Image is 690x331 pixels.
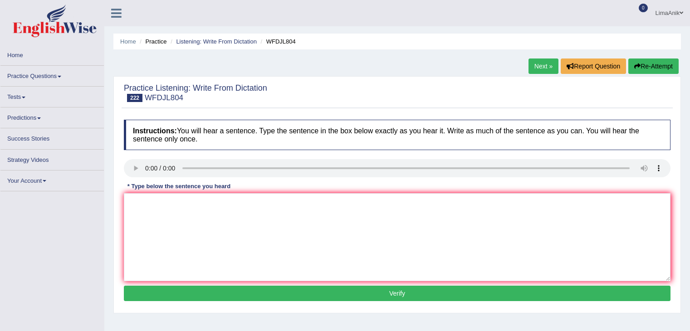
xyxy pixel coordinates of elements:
[639,4,648,12] span: 0
[127,94,142,102] span: 222
[0,150,104,167] a: Strategy Videos
[137,37,166,46] li: Practice
[133,127,177,135] b: Instructions:
[0,170,104,188] a: Your Account
[124,182,234,190] div: * Type below the sentence you heard
[259,37,296,46] li: WFDJL804
[120,38,136,45] a: Home
[0,107,104,125] a: Predictions
[124,120,670,150] h4: You will hear a sentence. Type the sentence in the box below exactly as you hear it. Write as muc...
[0,128,104,146] a: Success Stories
[176,38,257,45] a: Listening: Write From Dictation
[145,93,183,102] small: WFDJL804
[561,58,626,74] button: Report Question
[0,87,104,104] a: Tests
[0,45,104,63] a: Home
[0,66,104,83] a: Practice Questions
[124,286,670,301] button: Verify
[628,58,679,74] button: Re-Attempt
[529,58,558,74] a: Next »
[124,84,267,102] h2: Practice Listening: Write From Dictation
